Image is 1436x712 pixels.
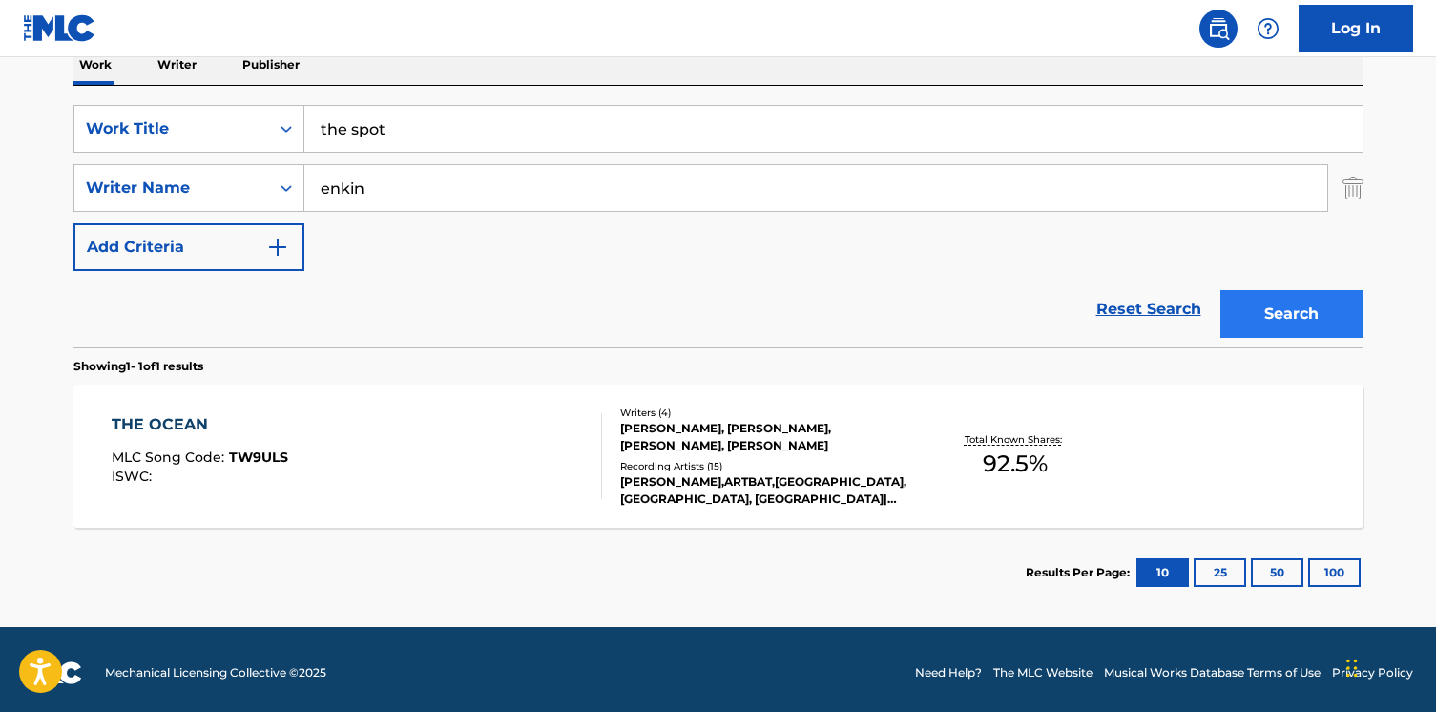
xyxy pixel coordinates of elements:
[965,432,1067,447] p: Total Known Shares:
[620,459,908,473] div: Recording Artists ( 15 )
[86,177,258,199] div: Writer Name
[1332,664,1413,681] a: Privacy Policy
[105,664,326,681] span: Mechanical Licensing Collective © 2025
[23,14,96,42] img: MLC Logo
[1251,558,1303,587] button: 50
[86,117,258,140] div: Work Title
[1346,639,1358,697] div: Drag
[112,413,288,436] div: THE OCEAN
[112,468,156,485] span: ISWC :
[993,664,1093,681] a: The MLC Website
[1342,164,1363,212] img: Delete Criterion
[1207,17,1230,40] img: search
[620,406,908,420] div: Writers ( 4 )
[73,223,304,271] button: Add Criteria
[1299,5,1413,52] a: Log In
[915,664,982,681] a: Need Help?
[620,473,908,508] div: [PERSON_NAME],ARTBAT,[GEOGRAPHIC_DATA],[GEOGRAPHIC_DATA], [GEOGRAPHIC_DATA]|[GEOGRAPHIC_DATA]|[GE...
[1341,620,1436,712] iframe: Chat Widget
[73,105,1363,347] form: Search Form
[73,385,1363,528] a: THE OCEANMLC Song Code:TW9ULSISWC:Writers (4)[PERSON_NAME], [PERSON_NAME], [PERSON_NAME], [PERSON...
[1136,558,1189,587] button: 10
[112,449,229,466] span: MLC Song Code :
[620,420,908,454] div: [PERSON_NAME], [PERSON_NAME], [PERSON_NAME], [PERSON_NAME]
[1026,564,1134,581] p: Results Per Page:
[1220,290,1363,338] button: Search
[983,447,1048,481] span: 92.5 %
[1087,288,1211,330] a: Reset Search
[1249,10,1287,48] div: Help
[237,45,305,85] p: Publisher
[152,45,202,85] p: Writer
[73,358,203,375] p: Showing 1 - 1 of 1 results
[73,45,117,85] p: Work
[229,449,288,466] span: TW9ULS
[1104,664,1321,681] a: Musical Works Database Terms of Use
[1257,17,1280,40] img: help
[1199,10,1238,48] a: Public Search
[1194,558,1246,587] button: 25
[1308,558,1361,587] button: 100
[266,236,289,259] img: 9d2ae6d4665cec9f34b9.svg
